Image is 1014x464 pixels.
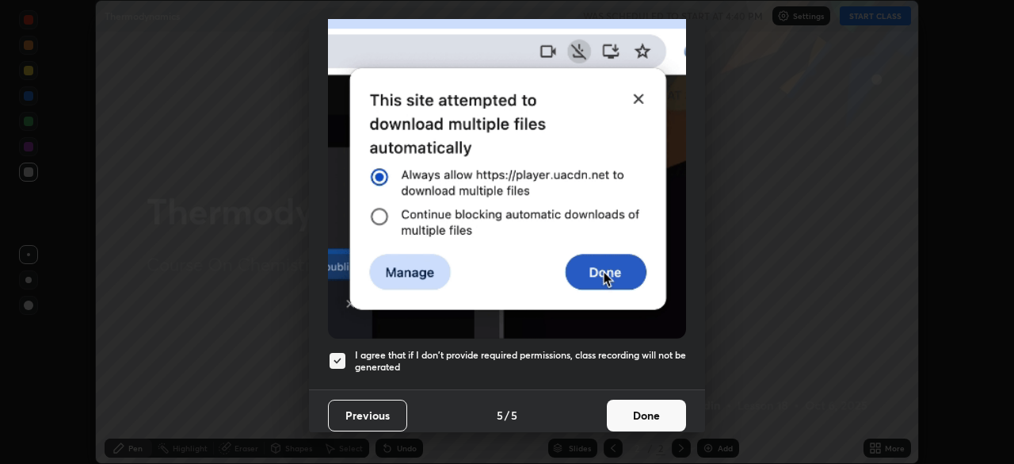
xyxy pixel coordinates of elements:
[355,349,686,374] h5: I agree that if I don't provide required permissions, class recording will not be generated
[497,407,503,424] h4: 5
[607,400,686,431] button: Done
[511,407,517,424] h4: 5
[328,400,407,431] button: Previous
[505,407,509,424] h4: /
